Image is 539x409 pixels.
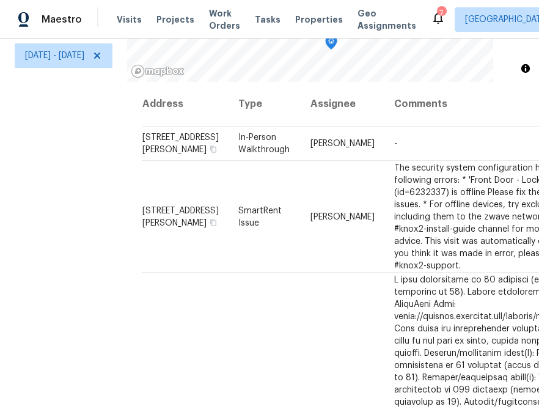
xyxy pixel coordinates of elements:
span: Geo Assignments [358,7,416,32]
div: Map marker [325,35,337,54]
span: [STREET_ADDRESS][PERSON_NAME] [142,206,219,227]
button: Toggle attribution [518,61,533,76]
th: Assignee [301,82,384,127]
span: SmartRent Issue [238,206,282,227]
span: In-Person Walkthrough [238,133,290,154]
span: Properties [295,13,343,26]
button: Copy Address [208,144,219,155]
th: Address [142,82,229,127]
span: [DATE] - [DATE] [25,50,84,62]
span: Work Orders [209,7,240,32]
div: 7 [437,7,446,20]
span: [PERSON_NAME] [310,139,375,148]
span: [STREET_ADDRESS][PERSON_NAME] [142,133,219,154]
span: [PERSON_NAME] [310,212,375,221]
span: Tasks [255,15,280,24]
th: Type [229,82,301,127]
span: Projects [156,13,194,26]
span: Toggle attribution [522,62,529,75]
button: Copy Address [208,216,219,227]
span: - [394,139,397,148]
span: Maestro [42,13,82,26]
a: Mapbox homepage [131,64,185,78]
span: Visits [117,13,142,26]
